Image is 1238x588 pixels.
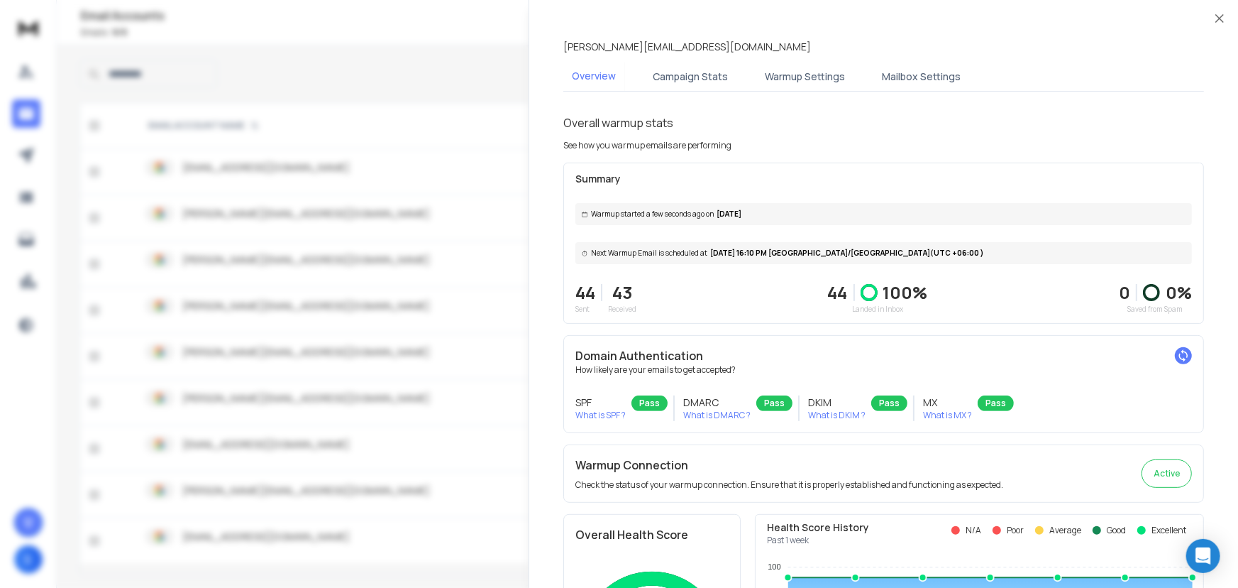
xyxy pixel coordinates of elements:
[871,396,907,411] div: Pass
[923,410,972,421] p: What is MX ?
[631,396,668,411] div: Pass
[575,410,626,421] p: What is SPF ?
[591,209,714,219] span: Warmup started a few seconds ago on
[1186,539,1220,573] div: Open Intercom Messenger
[923,396,972,410] h3: MX
[767,535,869,546] p: Past 1 week
[575,304,595,315] p: Sent
[978,396,1014,411] div: Pass
[575,396,626,410] h3: SPF
[883,281,928,304] p: 100 %
[1119,281,1130,304] strong: 0
[683,396,751,410] h3: DMARC
[1049,525,1081,536] p: Average
[563,40,811,54] p: [PERSON_NAME][EMAIL_ADDRESS][DOMAIN_NAME]
[575,364,1192,376] p: How likely are your emails to get accepted?
[683,410,751,421] p: What is DMARC ?
[828,281,848,304] p: 44
[756,61,853,92] button: Warmup Settings
[608,281,636,304] p: 43
[575,479,1003,491] p: Check the status of your warmup connection. Ensure that it is properly established and functionin...
[873,61,969,92] button: Mailbox Settings
[966,525,981,536] p: N/A
[563,114,673,131] h1: Overall warmup stats
[563,140,731,151] p: See how you warmup emails are performing
[1119,304,1192,315] p: Saved from Spam
[563,60,624,93] button: Overview
[591,248,707,258] span: Next Warmup Email is scheduled at
[767,521,869,535] p: Health Score History
[575,281,595,304] p: 44
[575,347,1192,364] h2: Domain Authentication
[756,396,792,411] div: Pass
[644,61,736,92] button: Campaign Stats
[1142,459,1192,488] button: Active
[1151,525,1186,536] p: Excellent
[1007,525,1024,536] p: Poor
[575,242,1192,264] div: [DATE] 16:10 PM [GEOGRAPHIC_DATA]/[GEOGRAPHIC_DATA] (UTC +06:00 )
[1166,281,1192,304] p: 0 %
[828,304,928,315] p: Landed in Inbox
[808,396,866,410] h3: DKIM
[1107,525,1126,536] p: Good
[575,457,1003,474] h2: Warmup Connection
[575,172,1192,186] p: Summary
[575,526,729,543] h2: Overall Health Score
[768,563,780,572] tspan: 100
[575,203,1192,225] div: [DATE]
[608,304,636,315] p: Received
[808,410,866,421] p: What is DKIM ?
